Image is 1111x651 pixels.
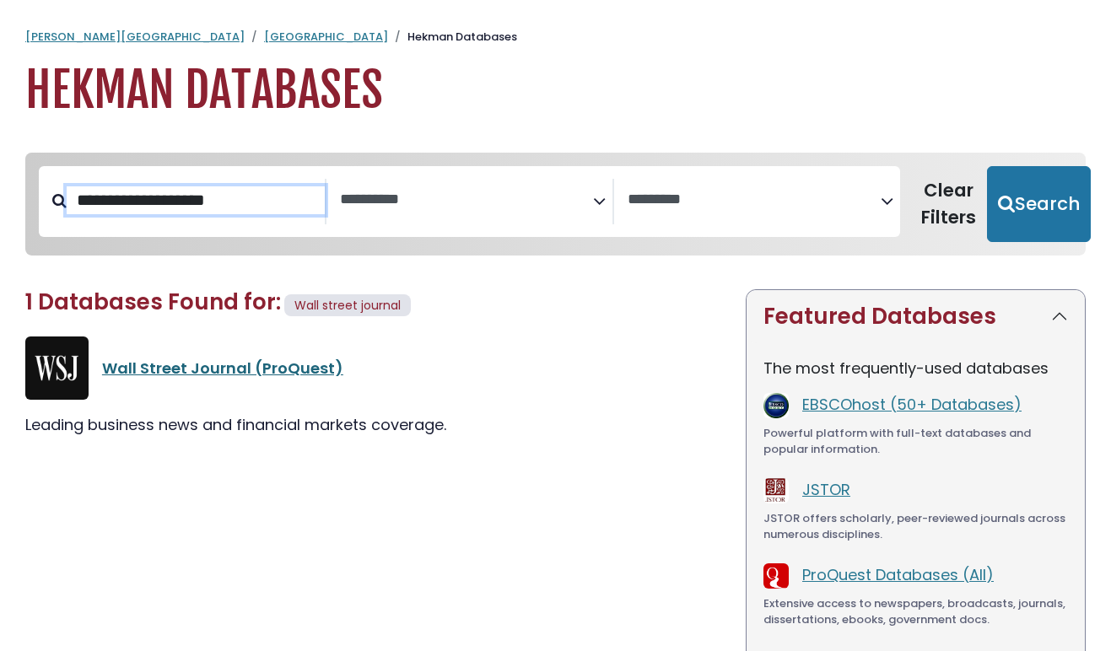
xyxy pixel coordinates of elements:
[763,595,1068,628] div: Extensive access to newspapers, broadcasts, journals, dissertations, ebooks, government docs.
[102,358,343,379] a: Wall Street Journal (ProQuest)
[25,29,245,45] a: [PERSON_NAME][GEOGRAPHIC_DATA]
[25,153,1086,256] nav: Search filters
[763,425,1068,458] div: Powerful platform with full-text databases and popular information.
[987,166,1091,242] button: Submit for Search Results
[25,62,1086,119] h1: Hekman Databases
[802,394,1022,415] a: EBSCOhost (50+ Databases)
[388,29,517,46] li: Hekman Databases
[67,186,325,214] input: Search database by title or keyword
[25,413,725,436] div: Leading business news and financial markets coverage.
[763,510,1068,543] div: JSTOR offers scholarly, peer-reviewed journals across numerous disciplines.
[628,191,881,209] textarea: Search
[340,191,593,209] textarea: Search
[802,479,850,500] a: JSTOR
[25,29,1086,46] nav: breadcrumb
[910,166,987,242] button: Clear Filters
[763,357,1068,379] p: The most frequently-used databases
[747,290,1085,343] button: Featured Databases
[25,287,281,317] span: 1 Databases Found for:
[802,564,994,585] a: ProQuest Databases (All)
[264,29,388,45] a: [GEOGRAPHIC_DATA]
[294,297,401,314] span: Wall street journal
